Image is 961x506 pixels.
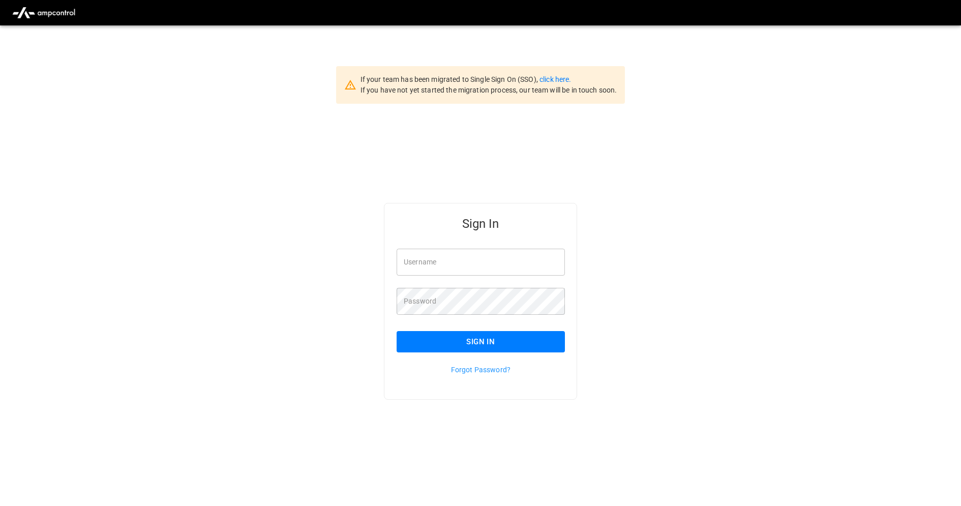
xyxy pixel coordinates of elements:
[397,365,565,375] p: Forgot Password?
[397,216,565,232] h5: Sign In
[361,86,617,94] span: If you have not yet started the migration process, our team will be in touch soon.
[361,75,539,83] span: If your team has been migrated to Single Sign On (SSO),
[539,75,571,83] a: click here.
[8,3,79,22] img: ampcontrol.io logo
[397,331,565,352] button: Sign In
